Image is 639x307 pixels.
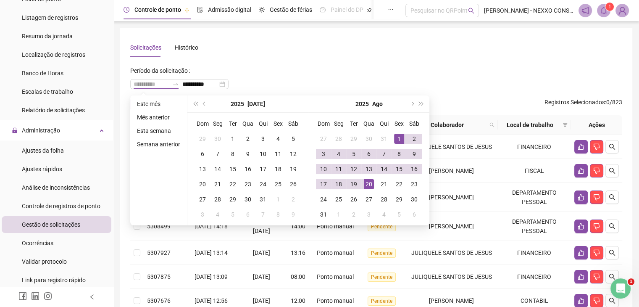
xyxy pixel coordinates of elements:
span: search [609,167,615,174]
span: [PERSON_NAME] - NEXXO CONSULTORIA EMPRESARIAL LTDA [484,6,573,15]
td: 2025-08-10 [316,161,331,177]
td: 2025-07-16 [240,161,255,177]
div: 1 [228,134,238,144]
span: Ponto manual [317,249,354,256]
span: Controle de registros de ponto [22,203,100,209]
td: FISCAL [498,159,571,183]
span: search [609,249,615,256]
td: 2025-08-12 [346,161,361,177]
span: dislike [593,194,600,201]
div: 9 [243,149,253,159]
button: year panel [355,95,369,112]
td: 2025-08-16 [407,161,422,177]
td: 2025-08-05 [346,146,361,161]
span: lock [12,127,18,133]
td: 2025-07-08 [225,146,240,161]
span: dislike [593,297,600,304]
span: Ponto manual [317,273,354,280]
td: 2025-09-05 [392,207,407,222]
div: 13 [364,164,374,174]
td: 2025-08-07 [376,146,392,161]
span: Colaborador [408,120,486,130]
div: 1 [334,209,344,220]
div: 22 [228,179,238,189]
span: Ajustes da folha [22,147,64,154]
th: Dom [195,116,210,131]
span: search [489,122,494,127]
td: 2025-07-04 [271,131,286,146]
td: 2025-07-31 [376,131,392,146]
td: DEPARTAMENTO PESSOAL [498,183,571,212]
span: left [89,294,95,300]
td: 2025-08-02 [286,192,301,207]
span: Listagem de registros [22,14,78,21]
span: like [578,143,584,150]
span: facebook [18,292,27,300]
div: 7 [213,149,223,159]
div: 29 [197,134,208,144]
span: search [609,143,615,150]
div: 9 [288,209,298,220]
td: 2025-07-27 [316,131,331,146]
span: 14:00 [290,223,305,230]
th: Qui [376,116,392,131]
td: 2025-08-02 [407,131,422,146]
span: like [578,167,584,174]
div: 17 [318,179,329,189]
td: 2025-08-29 [392,192,407,207]
button: super-prev-year [191,95,200,112]
td: 2025-07-15 [225,161,240,177]
div: 8 [273,209,283,220]
span: Gestão de férias [270,6,312,13]
button: month panel [372,95,383,112]
span: search [468,8,474,14]
span: [DATE] 13:09 [195,273,228,280]
div: 5 [288,134,298,144]
div: 6 [243,209,253,220]
span: dislike [593,249,600,256]
td: 2025-08-09 [286,207,301,222]
div: 30 [243,194,253,204]
button: year panel [231,95,244,112]
span: instagram [44,292,52,300]
span: like [578,297,584,304]
li: Mês anterior [134,112,184,122]
div: 4 [334,149,344,159]
div: 7 [258,209,268,220]
td: FINANCEIRO [498,265,571,289]
div: 1 [273,194,283,204]
span: [DATE] 14:18 [195,223,228,230]
span: Pendente [368,249,396,258]
td: 2025-08-08 [392,146,407,161]
td: 2025-07-22 [225,177,240,192]
span: filter [563,122,568,127]
span: dislike [593,273,600,280]
div: 26 [349,194,359,204]
div: 31 [318,209,329,220]
span: Gestão de solicitações [22,221,80,228]
span: Ocorrências [22,240,53,246]
td: 2025-08-21 [376,177,392,192]
td: 2025-06-30 [210,131,225,146]
span: like [578,249,584,256]
div: 14 [213,164,223,174]
th: Sex [392,116,407,131]
div: 25 [273,179,283,189]
td: 2025-07-07 [210,146,225,161]
div: 28 [379,194,389,204]
td: 2025-08-22 [392,177,407,192]
span: JULIQUELE SANTOS DE JESUS [411,143,492,150]
td: 2025-08-07 [255,207,271,222]
th: Sáb [286,116,301,131]
td: 2025-08-27 [361,192,376,207]
td: 2025-08-31 [316,207,331,222]
td: 2025-07-13 [195,161,210,177]
div: 27 [318,134,329,144]
span: JULIQUELE SANTOS DE JESUS [411,249,492,256]
div: 6 [409,209,419,220]
td: 2025-08-30 [407,192,422,207]
td: 2025-09-01 [331,207,346,222]
td: 2025-08-01 [271,192,286,207]
td: 2025-08-03 [316,146,331,161]
td: 2025-07-14 [210,161,225,177]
